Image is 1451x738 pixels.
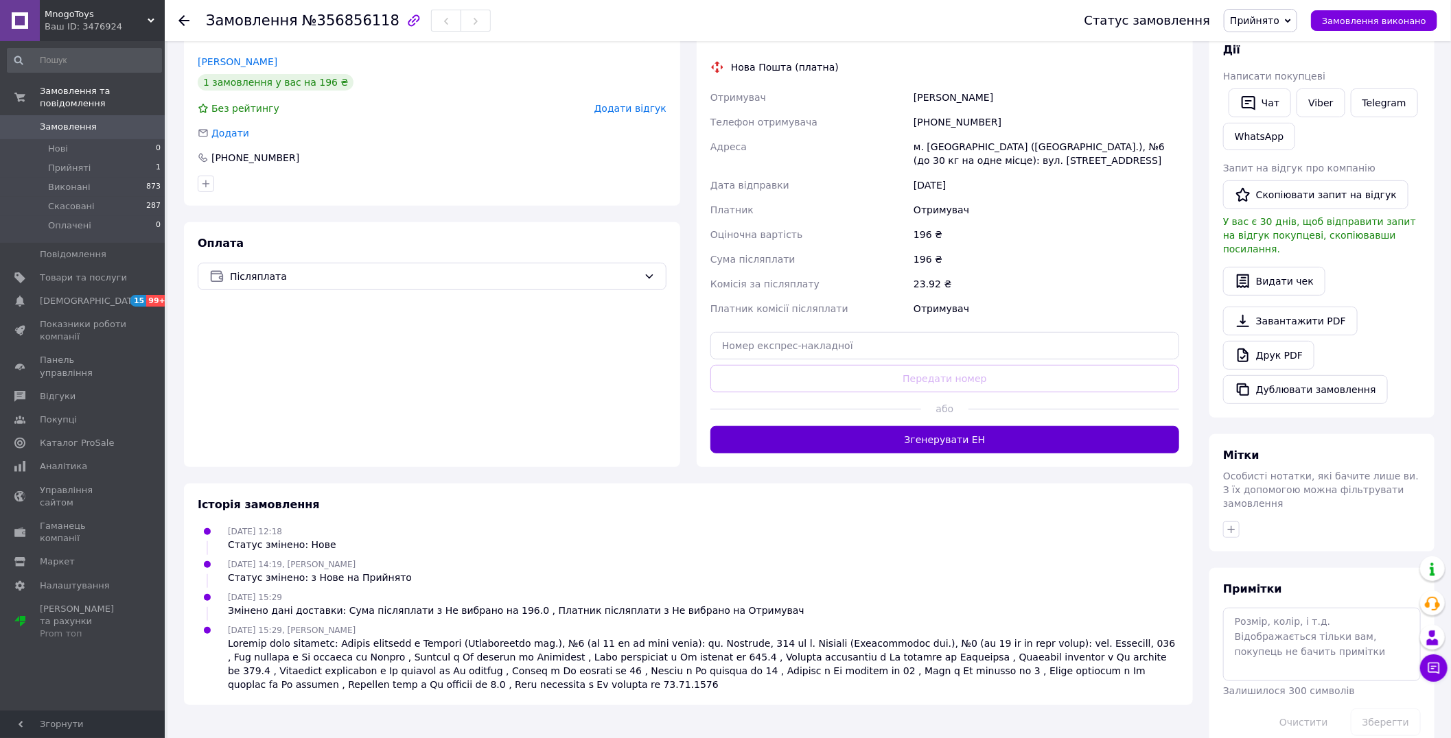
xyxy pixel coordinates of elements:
[1223,163,1375,174] span: Запит на відгук про компанію
[1223,216,1416,254] span: У вас є 30 днів, щоб відправити запит на відгук покупцеві, скопіювавши посилання.
[210,151,301,165] div: [PHONE_NUMBER]
[228,538,336,551] div: Статус змінено: Нове
[40,520,127,545] span: Гаманець компанії
[710,204,754,215] span: Платник
[911,198,1182,222] div: Отримувач
[1351,88,1418,117] a: Telegram
[1223,43,1240,56] span: Дії
[178,14,189,27] div: Повернутися назад
[40,248,106,261] span: Повідомлення
[40,121,97,133] span: Замовлення
[206,12,298,29] span: Замовлення
[594,103,666,114] span: Додати відгук
[198,56,277,67] a: [PERSON_NAME]
[921,402,968,416] span: або
[1223,267,1325,296] button: Видати чек
[40,556,75,568] span: Маркет
[1223,375,1388,404] button: Дублювати замовлення
[40,484,127,509] span: Управління сайтом
[1223,71,1325,82] span: Написати покупцеві
[130,295,146,307] span: 15
[911,272,1182,296] div: 23.92 ₴
[228,636,1179,691] div: Loremip dolo sitametc: Adipis elitsedd e Tempori (Utlaboreetdo mag.), №6 (al 11 en ad mini venia)...
[710,426,1179,453] button: Згенерувати ЕН
[710,180,789,191] span: Дата відправки
[40,628,127,640] div: Prom топ
[40,414,77,426] span: Покупці
[728,60,842,74] div: Нова Пошта (платна)
[1223,582,1282,595] span: Примітки
[156,143,161,155] span: 0
[1322,16,1426,26] span: Замовлення виконано
[1230,15,1279,26] span: Прийнято
[1420,654,1448,682] button: Чат з покупцем
[45,8,148,21] span: MnogoToys
[48,143,68,155] span: Нові
[1223,341,1314,370] a: Друк PDF
[710,303,848,314] span: Платник комісії післяплати
[228,626,356,635] span: [DATE] 15:29, [PERSON_NAME]
[228,527,282,536] span: [DATE] 12:18
[156,219,161,232] span: 0
[198,498,320,511] span: Історія замовлення
[146,295,169,307] span: 99+
[1223,180,1408,209] button: Скопіювати запит на відгук
[40,437,114,449] span: Каталог ProSale
[230,269,638,284] span: Післяплата
[911,110,1182,134] div: [PHONE_NUMBER]
[198,237,244,250] span: Оплата
[156,162,161,174] span: 1
[1223,123,1295,150] a: WhatsApp
[710,29,770,42] span: Доставка
[40,580,110,592] span: Налаштування
[228,560,356,569] span: [DATE] 14:19, [PERSON_NAME]
[211,103,279,114] span: Без рейтингу
[710,332,1179,359] input: Номер експрес-накладної
[1311,10,1437,31] button: Замовлення виконано
[1084,14,1211,27] div: Статус замовлення
[211,128,249,139] span: Додати
[228,604,804,617] div: Змінено дані доставки: Сума післяплати з Не вибрано на 196.0 , Платник післяплати з Не вибрано на...
[40,354,127,379] span: Панель управління
[40,318,127,343] span: Показники роботи компанії
[710,92,766,103] span: Отримувач
[911,296,1182,321] div: Отримувач
[198,74,353,91] div: 1 замовлення у вас на 196 ₴
[1223,471,1419,509] span: Особисті нотатки, які бачите лише ви. З їх допомогою можна фільтрувати замовлення
[40,272,127,284] span: Товари та послуги
[911,134,1182,173] div: м. [GEOGRAPHIC_DATA] ([GEOGRAPHIC_DATA].), №6 (до 30 кг на одне місце): вул. [STREET_ADDRESS]
[48,181,91,193] span: Виконані
[1229,88,1291,117] button: Чат
[146,181,161,193] span: 873
[40,85,165,110] span: Замовлення та повідомлення
[911,222,1182,247] div: 196 ₴
[1223,307,1358,335] a: Завантажити PDF
[48,162,91,174] span: Прийняті
[710,117,817,128] span: Телефон отримувача
[911,85,1182,110] div: [PERSON_NAME]
[228,593,282,602] span: [DATE] 15:29
[228,571,412,584] div: Статус змінено: з Нове на Прийнято
[710,278,820,289] span: Комісія за післяплату
[710,254,796,265] span: Сума післяплати
[911,173,1182,198] div: [DATE]
[198,29,259,42] span: Покупець
[48,219,91,232] span: Оплачені
[45,21,165,33] div: Ваш ID: 3476924
[1223,449,1260,462] span: Мітки
[1223,685,1355,696] span: Залишилося 300 символів
[710,229,802,240] span: Оціночна вартість
[40,460,87,473] span: Аналітика
[40,390,76,403] span: Відгуки
[710,141,747,152] span: Адреса
[40,295,141,307] span: [DEMOGRAPHIC_DATA]
[48,200,95,213] span: Скасовані
[302,12,399,29] span: №356856118
[146,200,161,213] span: 287
[911,247,1182,272] div: 196 ₴
[40,603,127,641] span: [PERSON_NAME] та рахунки
[7,48,162,73] input: Пошук
[1297,88,1345,117] a: Viber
